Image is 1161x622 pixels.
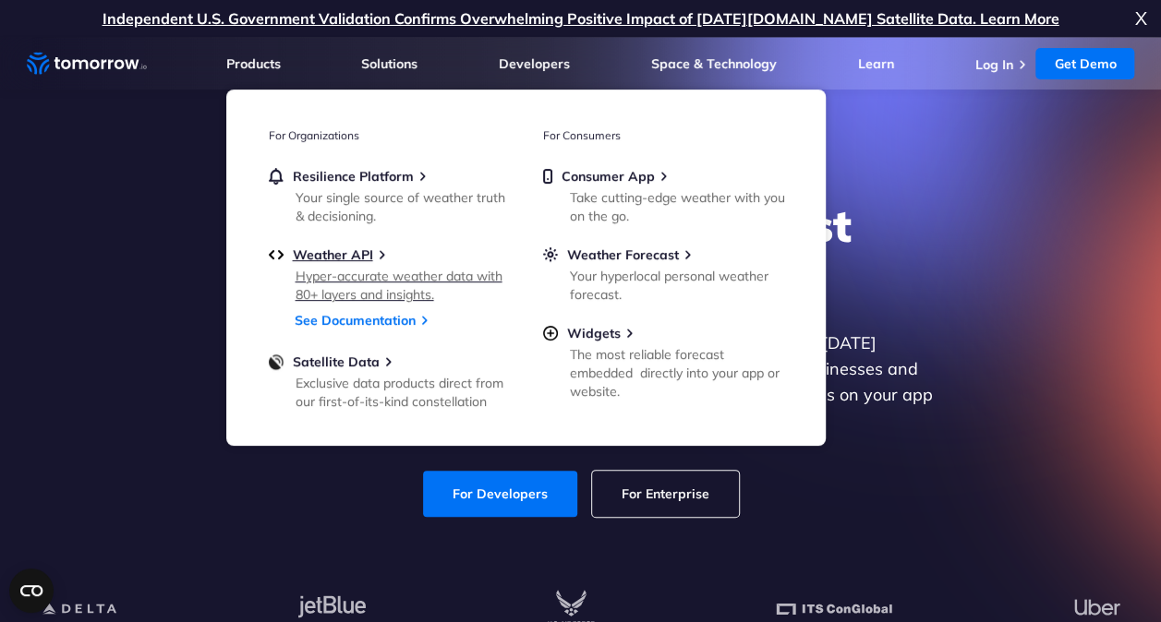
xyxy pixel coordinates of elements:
div: Your hyperlocal personal weather forecast. [570,267,785,304]
span: Widgets [567,325,621,341]
a: Weather ForecastYour hyperlocal personal weather forecast. [543,246,783,300]
a: Satellite DataExclusive data products direct from our first-of-its-kind constellation [269,353,509,407]
a: Developers [499,55,570,72]
a: Space & Technology [651,55,777,72]
span: Weather Forecast [567,246,679,263]
div: The most reliable forecast embedded directly into your app or website. [570,345,785,401]
img: plus-circle.svg [543,325,558,341]
a: Solutions [361,55,417,72]
a: Log In [974,56,1012,73]
div: Your single source of weather truth & decisioning. [296,188,511,225]
a: Resilience PlatformYour single source of weather truth & decisioning. [269,168,509,221]
img: bell.svg [269,168,284,185]
p: Get reliable and precise weather data through our free API. Count on [DATE][DOMAIN_NAME] for quic... [224,330,937,434]
img: satellite-data-menu.png [269,353,284,370]
div: Take cutting-edge weather with you on the go. [570,188,785,225]
img: api.svg [269,246,284,263]
a: Independent U.S. Government Validation Confirms Overwhelming Positive Impact of [DATE][DOMAIN_NAM... [103,9,1059,28]
img: mobile.svg [543,168,552,185]
a: Weather APIHyper-accurate weather data with 80+ layers and insights. [269,246,509,300]
button: Open CMP widget [9,568,54,613]
a: See Documentation [295,312,416,329]
span: Weather API [293,246,373,263]
a: WidgetsThe most reliable forecast embedded directly into your app or website. [543,325,783,397]
a: Products [226,55,281,72]
a: Consumer AppTake cutting-edge weather with you on the go. [543,168,783,221]
span: Resilience Platform [293,168,414,185]
a: Get Demo [1035,48,1134,79]
img: sun.svg [543,246,558,263]
span: Consumer App [562,168,655,185]
h3: For Organizations [269,128,509,142]
a: For Developers [423,471,577,517]
span: Satellite Data [293,353,380,370]
div: Hyper-accurate weather data with 80+ layers and insights. [296,267,511,304]
div: Exclusive data products direct from our first-of-its-kind constellation [296,374,511,411]
a: For Enterprise [592,471,739,517]
h1: Explore the World’s Best Weather API [224,197,937,308]
a: Learn [858,55,894,72]
a: Home link [27,50,147,78]
h3: For Consumers [543,128,783,142]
